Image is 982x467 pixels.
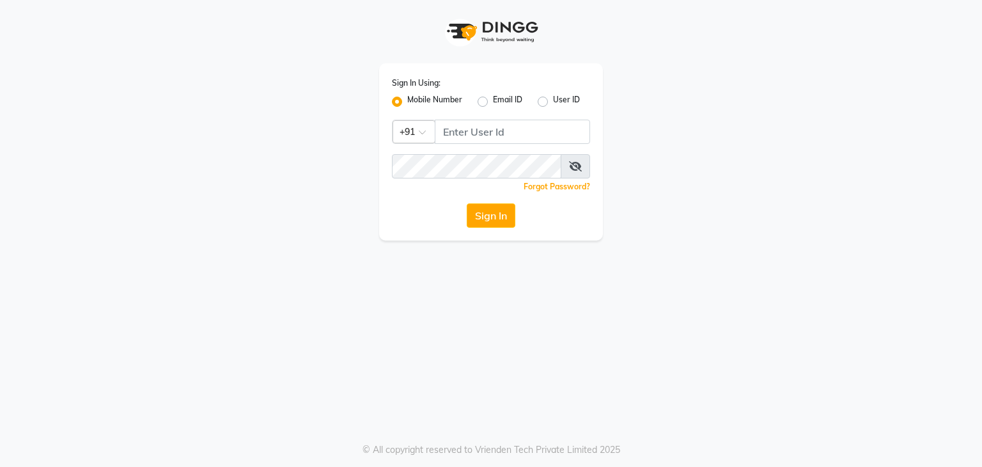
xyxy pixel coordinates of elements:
[493,94,522,109] label: Email ID
[407,94,462,109] label: Mobile Number
[435,120,590,144] input: Username
[392,77,440,89] label: Sign In Using:
[524,182,590,191] a: Forgot Password?
[440,13,542,51] img: logo1.svg
[467,203,515,228] button: Sign In
[392,154,561,178] input: Username
[553,94,580,109] label: User ID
